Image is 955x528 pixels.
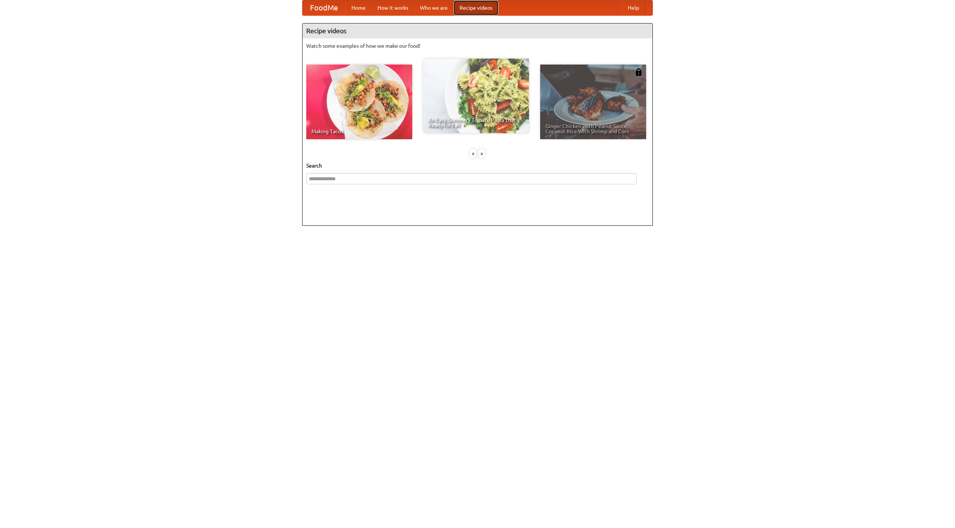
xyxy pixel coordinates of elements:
a: Home [345,0,372,15]
a: FoodMe [303,0,345,15]
div: « [470,149,476,158]
a: Who we are [414,0,454,15]
a: Help [622,0,645,15]
span: Making Tacos [311,129,407,134]
div: » [479,149,485,158]
a: Making Tacos [306,65,412,139]
a: How it works [372,0,414,15]
h5: Search [306,162,649,169]
p: Watch some examples of how we make our food! [306,42,649,50]
img: 483408.png [635,68,642,76]
a: An Easy, Summery Tomato Pasta That's Ready for Fall [423,59,529,133]
span: An Easy, Summery Tomato Pasta That's Ready for Fall [428,118,524,128]
h4: Recipe videos [303,24,652,38]
a: Recipe videos [454,0,498,15]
